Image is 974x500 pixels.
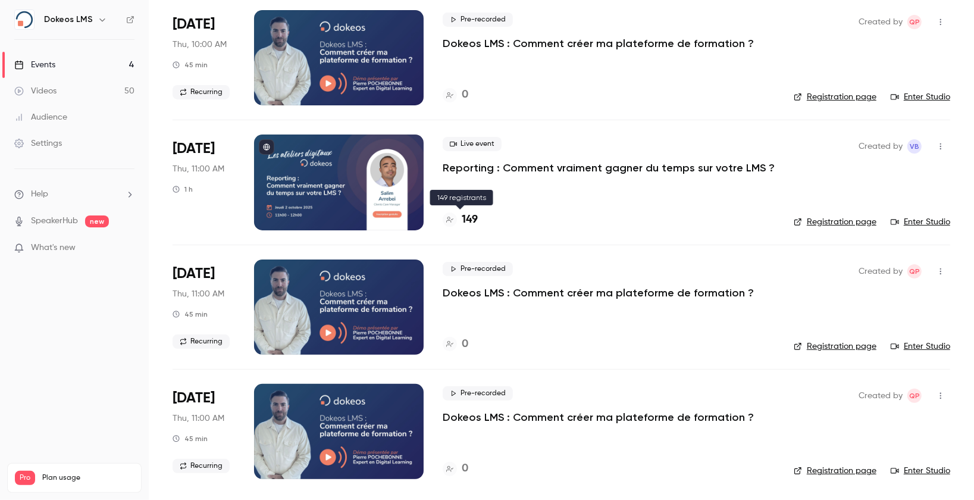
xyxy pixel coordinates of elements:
a: Enter Studio [891,216,950,228]
iframe: Noticeable Trigger [120,243,134,254]
div: Settings [14,137,62,149]
span: Quentin partenaires@dokeos.com [907,264,922,279]
span: Pre-recorded [443,262,513,276]
span: Created by [859,139,903,154]
div: Oct 9 Thu, 11:00 AM (Europe/Paris) [173,260,235,355]
div: Videos [14,85,57,97]
li: help-dropdown-opener [14,188,134,201]
a: Registration page [794,465,876,477]
a: Enter Studio [891,91,950,103]
div: Oct 2 Thu, 10:00 AM (Europe/Paris) [173,10,235,105]
span: Created by [859,264,903,279]
span: Help [31,188,48,201]
div: Events [14,59,55,71]
div: 45 min [173,434,208,443]
span: Qp [909,15,920,29]
h6: Dokeos LMS [44,14,93,26]
img: Dokeos LMS [15,10,34,29]
a: Dokeos LMS : Comment créer ma plateforme de formation ? [443,36,754,51]
span: Recurring [173,85,230,99]
span: Thu, 11:00 AM [173,288,224,300]
div: Oct 16 Thu, 11:00 AM (Europe/Paris) [173,384,235,479]
span: Pro [15,471,35,485]
span: [DATE] [173,139,215,158]
span: VB [910,139,919,154]
span: Live event [443,137,502,151]
a: 0 [443,461,468,477]
span: [DATE] [173,264,215,283]
span: Thu, 11:00 AM [173,163,224,175]
a: Enter Studio [891,340,950,352]
div: 45 min [173,60,208,70]
div: 45 min [173,310,208,319]
span: [DATE] [173,15,215,34]
span: Pre-recorded [443,12,513,27]
span: Quentin partenaires@dokeos.com [907,389,922,403]
span: Created by [859,15,903,29]
div: Oct 2 Thu, 11:00 AM (Europe/Paris) [173,135,235,230]
span: Vasileos Beck [907,139,922,154]
a: 149 [443,212,478,228]
span: Thu, 11:00 AM [173,412,224,424]
span: Qp [909,264,920,279]
span: Qp [909,389,920,403]
a: Reporting : Comment vraiment gagner du temps sur votre LMS ? [443,161,775,175]
a: Registration page [794,216,876,228]
span: Quentin partenaires@dokeos.com [907,15,922,29]
h4: 149 [462,212,478,228]
div: 1 h [173,185,193,194]
span: Thu, 10:00 AM [173,39,227,51]
a: SpeakerHub [31,215,78,227]
a: Registration page [794,91,876,103]
span: Pre-recorded [443,386,513,401]
a: 0 [443,336,468,352]
a: Dokeos LMS : Comment créer ma plateforme de formation ? [443,286,754,300]
span: Recurring [173,459,230,473]
a: Registration page [794,340,876,352]
span: [DATE] [173,389,215,408]
h4: 0 [462,336,468,352]
span: Recurring [173,335,230,349]
span: What's new [31,242,76,254]
span: Created by [859,389,903,403]
a: 0 [443,87,468,103]
a: Enter Studio [891,465,950,477]
h4: 0 [462,87,468,103]
span: new [85,215,109,227]
h4: 0 [462,461,468,477]
span: Plan usage [42,473,134,483]
div: Audience [14,111,67,123]
a: Dokeos LMS : Comment créer ma plateforme de formation ? [443,410,754,424]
